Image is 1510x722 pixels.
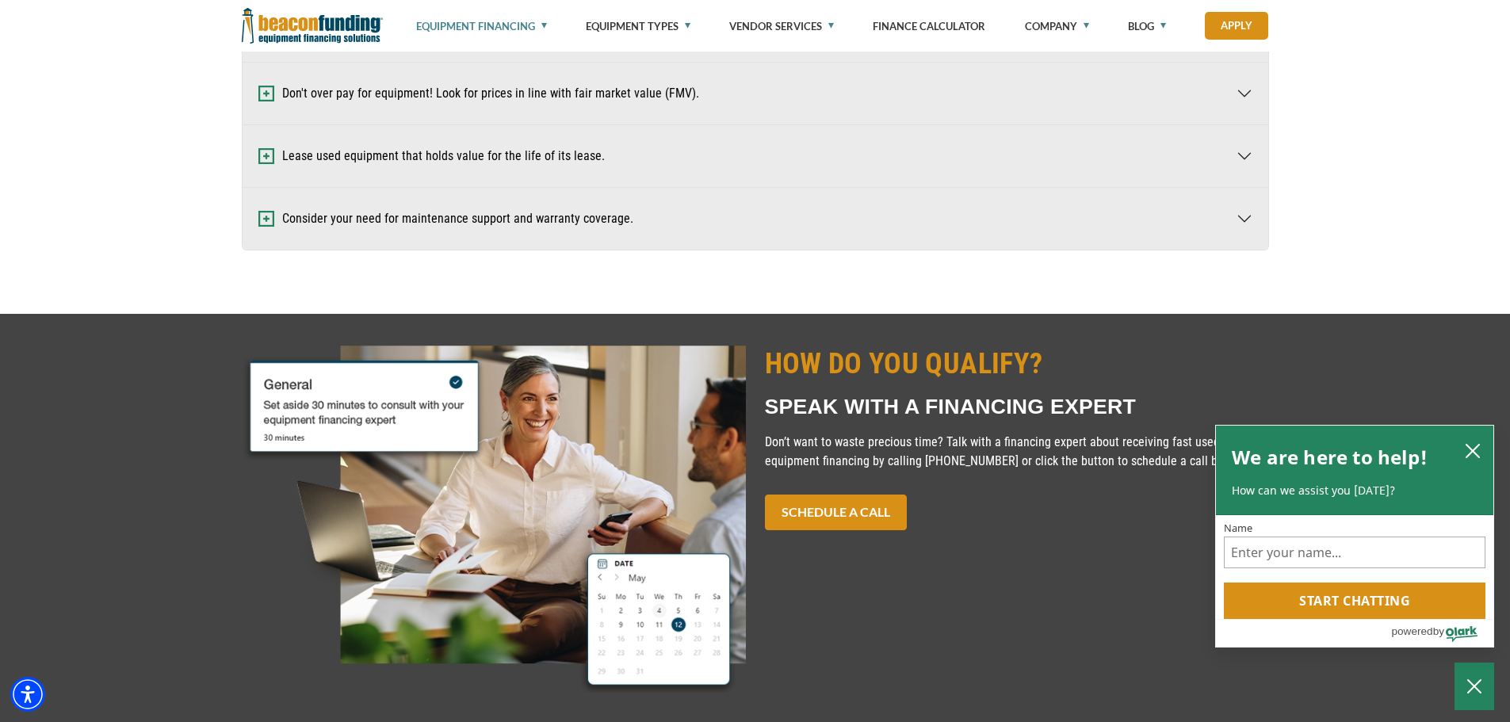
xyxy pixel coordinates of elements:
span: powered [1391,621,1432,641]
a: Apply [1205,12,1268,40]
button: Start chatting [1224,583,1485,619]
button: Close Chatbox [1455,663,1494,710]
label: Name [1224,523,1485,533]
img: Expand and Collapse Icon [258,148,274,164]
img: Expand and Collapse Icon [258,211,274,227]
h2: HOW DO YOU QUALIFY? [765,346,1269,382]
img: Expand and Collapse Icon [258,86,274,101]
a: SCHEDULE A CALL [765,495,907,530]
div: Accessibility Menu [10,677,45,712]
p: Don’t want to waste precious time? Talk with a financing expert about receiving fast used equipme... [765,433,1269,471]
span: SPEAK WITH A FINANCING EXPERT [765,395,1137,418]
h2: We are here to help! [1232,441,1428,473]
button: Consider your need for maintenance support and warranty coverage. [243,188,1268,250]
p: How can we assist you [DATE]? [1232,483,1478,499]
button: close chatbox [1460,439,1485,461]
a: Women talking, schedule a meeting booking [242,510,746,525]
img: Women talking, schedule a meeting booking [242,346,746,693]
button: Don't over pay for equipment! Look for prices in line with fair market value (FMV). [243,63,1268,124]
button: Lease used equipment that holds value for the life of its lease. [243,125,1268,187]
div: olark chatbox [1215,425,1494,648]
a: Powered by Olark [1391,620,1493,647]
span: by [1433,621,1444,641]
input: Name [1224,537,1485,568]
